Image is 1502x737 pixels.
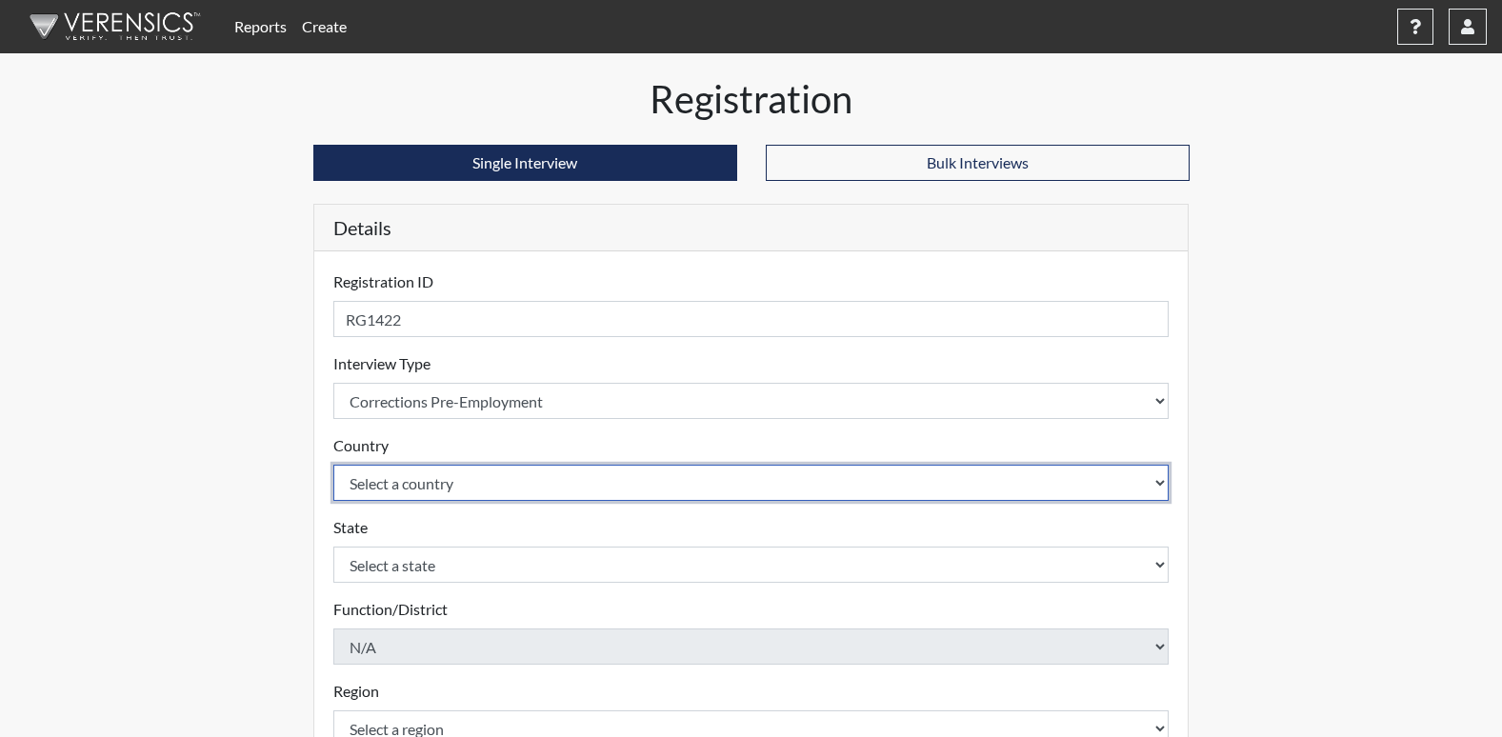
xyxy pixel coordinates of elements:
[333,352,431,375] label: Interview Type
[333,598,448,621] label: Function/District
[313,76,1190,122] h1: Registration
[333,301,1170,337] input: Insert a Registration ID, which needs to be a unique alphanumeric value for each interviewee
[313,145,737,181] button: Single Interview
[314,205,1189,251] h5: Details
[333,680,379,703] label: Region
[333,270,433,293] label: Registration ID
[766,145,1190,181] button: Bulk Interviews
[294,8,354,46] a: Create
[227,8,294,46] a: Reports
[333,516,368,539] label: State
[333,434,389,457] label: Country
